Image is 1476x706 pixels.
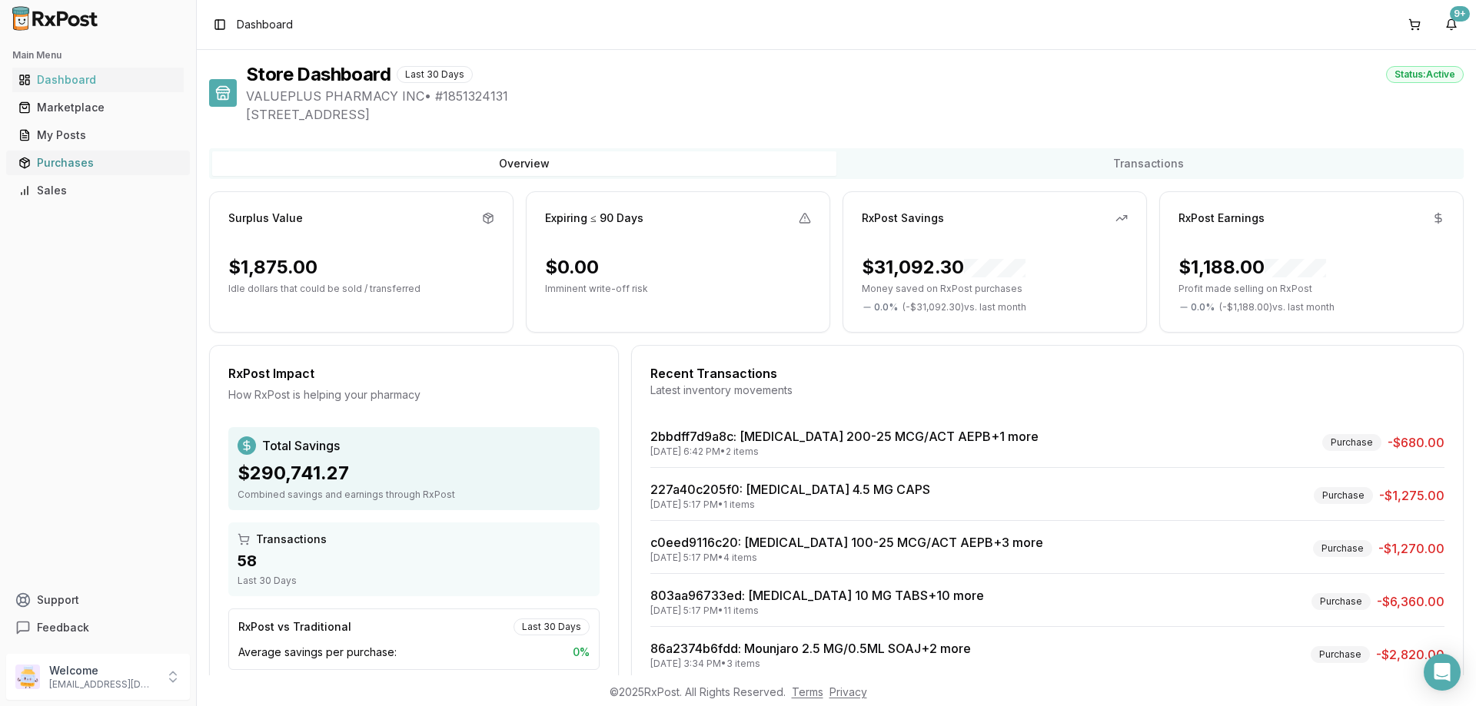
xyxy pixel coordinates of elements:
div: [DATE] 5:17 PM • 11 items [650,605,984,617]
span: -$680.00 [1388,433,1444,452]
div: Purchase [1322,434,1381,451]
div: Purchase [1311,593,1371,610]
a: Sales [12,177,184,204]
span: -$1,270.00 [1378,539,1444,558]
button: Marketplace [6,95,190,120]
div: RxPost Impact [228,364,600,383]
div: [DATE] 5:17 PM • 1 items [650,499,930,511]
img: User avatar [15,665,40,689]
a: Terms [792,685,823,698]
div: Purchase [1314,487,1373,504]
a: Dashboard [12,66,184,94]
div: 58 [238,550,590,572]
button: My Posts [6,123,190,147]
div: Dashboard [18,72,178,88]
div: [DATE] 6:42 PM • 2 items [650,446,1039,458]
span: -$2,820.00 [1376,645,1444,664]
div: Last 30 Days [238,575,590,587]
button: Support [6,586,190,614]
div: Combined savings and earnings through RxPost [238,489,590,501]
span: ( - $1,188.00 ) vs. last month [1219,301,1335,313]
span: Total Savings [262,436,340,455]
span: 0.0 % [1191,301,1215,313]
div: Sales [18,183,178,198]
div: How RxPost is helping your pharmacy [228,387,600,403]
span: ( - $31,092.30 ) vs. last month [903,301,1026,313]
div: RxPost Savings [862,210,944,226]
button: Feedback [6,614,190,641]
span: Feedback [37,620,89,635]
div: [DATE] 5:17 PM • 4 items [650,552,1043,564]
a: Marketplace [12,94,184,121]
h1: Store Dashboard [246,62,391,87]
div: Purchases [18,155,178,171]
button: Dashboard [6,68,190,92]
span: -$1,275.00 [1379,486,1444,505]
span: -$6,360.00 [1377,592,1444,611]
button: Sales [6,178,190,203]
a: 227a40c205f0: [MEDICAL_DATA] 4.5 MG CAPS [650,482,930,497]
div: [DATE] 3:34 PM • 3 items [650,658,971,670]
a: My Posts [12,121,184,149]
p: Profit made selling on RxPost [1178,283,1444,295]
button: Purchases [6,151,190,175]
nav: breadcrumb [237,17,293,32]
div: Purchase [1313,540,1372,557]
div: $0.00 [545,255,599,280]
div: Latest inventory movements [650,383,1444,398]
div: $1,188.00 [1178,255,1326,280]
span: [STREET_ADDRESS] [246,105,1464,124]
div: RxPost Earnings [1178,210,1265,226]
div: $31,092.30 [862,255,1026,280]
div: Open Intercom Messenger [1424,654,1461,691]
div: $290,741.27 [238,461,590,486]
span: Average savings per purchase: [238,645,397,660]
div: Marketplace [18,100,178,115]
a: Purchases [12,149,184,177]
button: 9+ [1439,12,1464,37]
div: My Posts [18,128,178,143]
span: Dashboard [237,17,293,32]
span: Transactions [256,532,327,547]
a: 803aa96733ed: [MEDICAL_DATA] 10 MG TABS+10 more [650,588,984,603]
button: Overview [212,151,836,176]
a: Privacy [829,685,867,698]
span: VALUEPLUS PHARMACY INC • # 1851324131 [246,87,1464,105]
div: RxPost vs Traditional [238,619,351,635]
h2: Main Menu [12,49,184,61]
div: Recent Transactions [650,364,1444,383]
div: 9+ [1450,6,1470,22]
img: RxPost Logo [6,6,105,31]
button: Transactions [836,151,1461,176]
p: Welcome [49,663,156,678]
a: 86a2374b6fdd: Mounjaro 2.5 MG/0.5ML SOAJ+2 more [650,641,971,656]
p: Idle dollars that could be sold / transferred [228,283,494,295]
div: Last 30 Days [397,66,473,83]
div: $1,875.00 [228,255,317,280]
div: Expiring ≤ 90 Days [545,210,643,226]
div: Surplus Value [228,210,303,226]
div: Status: Active [1386,66,1464,83]
p: Imminent write-off risk [545,283,811,295]
p: [EMAIL_ADDRESS][DOMAIN_NAME] [49,678,156,691]
p: Money saved on RxPost purchases [862,283,1128,295]
a: 2bbdff7d9a8c: [MEDICAL_DATA] 200-25 MCG/ACT AEPB+1 more [650,429,1039,444]
div: Purchase [1311,646,1370,663]
span: 0 % [573,645,590,660]
span: 0.0 % [874,301,898,313]
div: Last 30 Days [514,618,590,635]
a: c0eed9116c20: [MEDICAL_DATA] 100-25 MCG/ACT AEPB+3 more [650,535,1043,550]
